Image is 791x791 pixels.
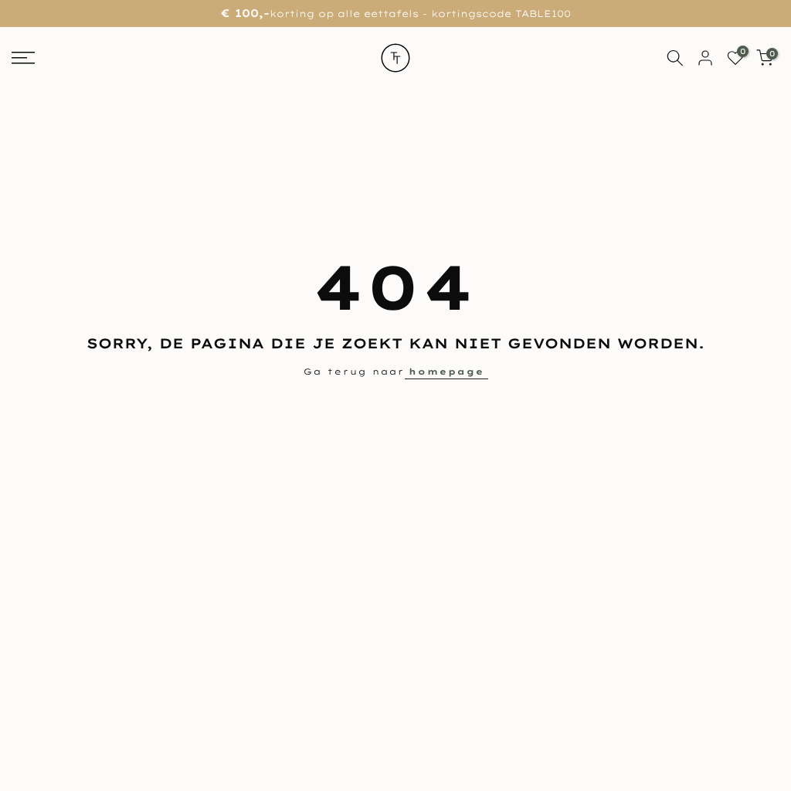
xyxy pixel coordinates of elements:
a: homepage [405,365,488,379]
a: 0 [727,49,744,66]
img: trend-table [368,27,423,89]
a: 0 [756,49,773,66]
strong: € 100,- [221,6,270,20]
span: 0 [766,48,778,59]
p: Ga terug naar [12,365,779,380]
h3: Sorry, de pagina die je zoekt kan niet gevonden worden. [12,334,779,353]
h1: 404 [12,243,779,330]
p: korting op alle eettafels - kortingscode TABLE100 [19,4,772,23]
span: 0 [737,46,749,57]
